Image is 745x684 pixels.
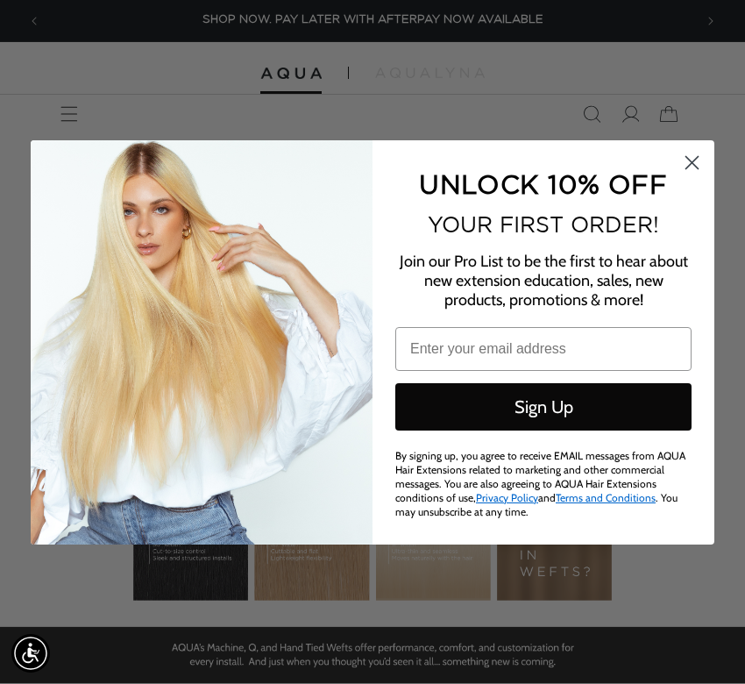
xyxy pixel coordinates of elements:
[395,327,692,371] input: Enter your email address
[677,147,707,178] button: Close dialog
[395,383,692,431] button: Sign Up
[419,169,667,198] span: UNLOCK 10% OFF
[31,140,372,545] img: daab8b0d-f573-4e8c-a4d0-05ad8d765127.png
[476,491,538,504] a: Privacy Policy
[556,491,656,504] a: Terms and Conditions
[11,634,50,673] div: Accessibility Menu
[400,252,688,310] span: Join our Pro List to be the first to hear about new extension education, sales, new products, pro...
[657,600,745,684] iframe: Chat Widget
[395,449,685,518] span: By signing up, you agree to receive EMAIL messages from AQUA Hair Extensions related to marketing...
[428,212,659,237] span: YOUR FIRST ORDER!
